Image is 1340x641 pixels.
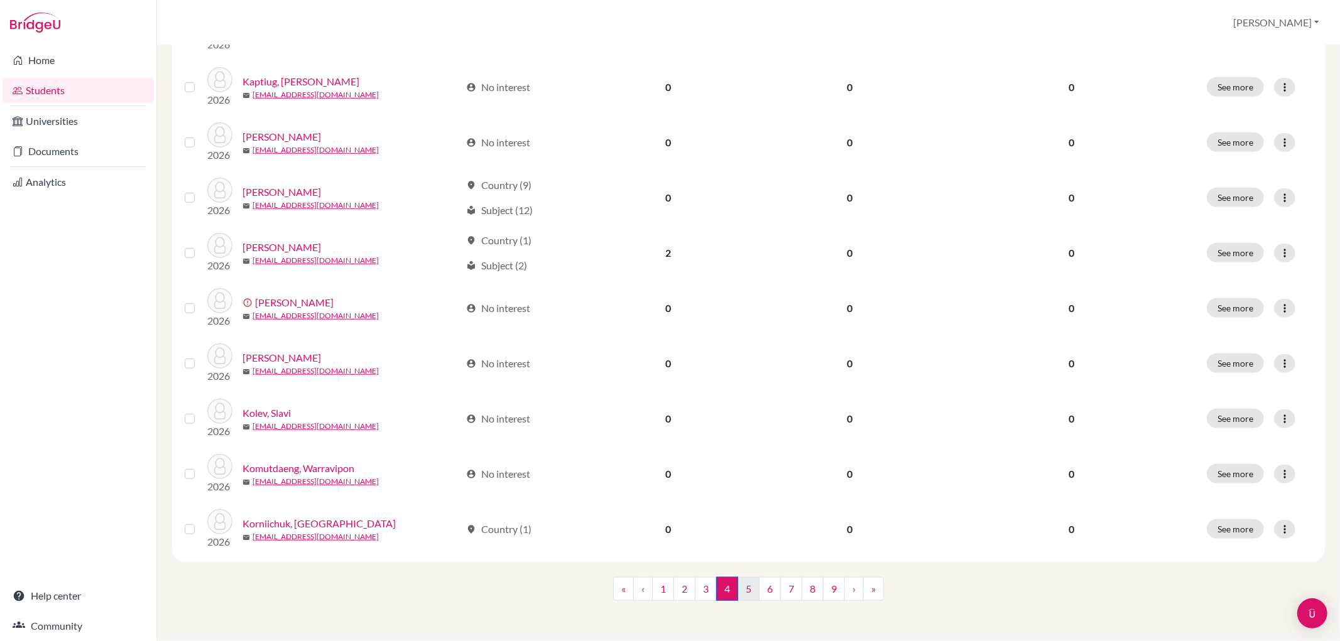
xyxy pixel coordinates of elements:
img: Kolev, Slavi [207,399,232,424]
a: [PERSON_NAME] [255,295,334,310]
a: Korniichuk, [GEOGRAPHIC_DATA] [242,516,396,531]
a: 1 [652,577,674,601]
span: local_library [466,261,476,271]
img: Kim, Caitlyn [207,178,232,203]
nav: ... [613,577,884,611]
div: Open Intercom Messenger [1297,598,1327,628]
a: [EMAIL_ADDRESS][DOMAIN_NAME] [253,200,379,211]
td: 0 [756,281,943,336]
span: mail [242,92,250,99]
a: [EMAIL_ADDRESS][DOMAIN_NAME] [253,421,379,432]
img: Bridge-U [10,13,60,33]
span: location_on [466,180,476,190]
img: Kimmel, Ella [207,233,232,258]
a: [PERSON_NAME] [242,350,321,365]
td: 0 [756,391,943,446]
a: [PERSON_NAME] [242,185,321,200]
a: 7 [780,577,802,601]
p: 0 [951,190,1192,205]
td: 0 [756,225,943,281]
div: Country (1) [466,522,531,537]
p: 0 [951,522,1192,537]
span: 4 [716,577,738,601]
span: account_circle [466,303,476,313]
a: [EMAIL_ADDRESS][DOMAIN_NAME] [253,310,379,321]
a: 3 [695,577,717,601]
a: Analytics [3,170,154,195]
span: mail [242,368,250,375]
td: 0 [579,336,756,391]
span: account_circle [466,358,476,369]
p: 2026 [207,369,232,384]
a: 9 [823,577,845,601]
span: mail [242,257,250,265]
button: See more [1207,243,1264,262]
a: Community [3,613,154,638]
div: No interest [466,411,530,426]
p: 0 [951,301,1192,316]
button: See more [1207,298,1264,318]
img: Kaviani, Danial [207,122,232,148]
div: Subject (12) [466,203,533,218]
span: mail [242,147,250,154]
span: local_library [466,205,476,215]
p: 2026 [207,479,232,494]
a: 6 [759,577,781,601]
div: No interest [466,135,530,150]
a: › [844,577,864,601]
td: 0 [579,60,756,115]
a: [EMAIL_ADDRESS][DOMAIN_NAME] [253,255,379,266]
div: No interest [466,80,530,95]
span: mail [242,202,250,210]
a: 5 [738,577,760,601]
span: location_on [466,235,476,245]
td: 0 [756,502,943,557]
p: 2026 [207,534,232,549]
p: 0 [951,356,1192,371]
span: mail [242,478,250,486]
p: 0 [951,245,1192,261]
img: Komutdaeng, Warravipon [207,454,232,479]
div: Country (9) [466,178,531,193]
img: Kligman, Serafima [207,288,232,313]
td: 0 [756,170,943,225]
a: Students [3,78,154,103]
p: 0 [951,135,1192,150]
a: 2 [673,577,695,601]
td: 0 [579,391,756,446]
td: 0 [579,446,756,502]
button: See more [1207,464,1264,483]
a: [EMAIL_ADDRESS][DOMAIN_NAME] [253,144,379,156]
div: Country (1) [466,233,531,248]
td: 0 [756,336,943,391]
span: account_circle [466,82,476,92]
a: [EMAIL_ADDRESS][DOMAIN_NAME] [253,476,379,487]
p: 0 [951,411,1192,426]
a: [EMAIL_ADDRESS][DOMAIN_NAME] [253,89,379,100]
td: 0 [579,281,756,336]
td: 0 [579,115,756,170]
span: mail [242,423,250,431]
a: Kolev, Slavi [242,406,291,421]
a: Home [3,48,154,73]
a: Help center [3,583,154,608]
span: account_circle [466,469,476,479]
td: 2 [579,225,756,281]
td: 0 [756,446,943,502]
a: Documents [3,139,154,164]
p: 2026 [207,148,232,163]
span: location_on [466,524,476,534]
div: No interest [466,301,530,316]
img: Kaptiug, Timofei [207,67,232,92]
span: mail [242,534,250,541]
td: 0 [579,502,756,557]
p: 0 [951,466,1192,482]
button: See more [1207,409,1264,428]
p: 2026 [207,203,232,218]
div: No interest [466,356,530,371]
a: [PERSON_NAME] [242,240,321,255]
span: mail [242,313,250,320]
p: 2026 [207,258,232,273]
td: 0 [756,115,943,170]
p: 2026 [207,313,232,328]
